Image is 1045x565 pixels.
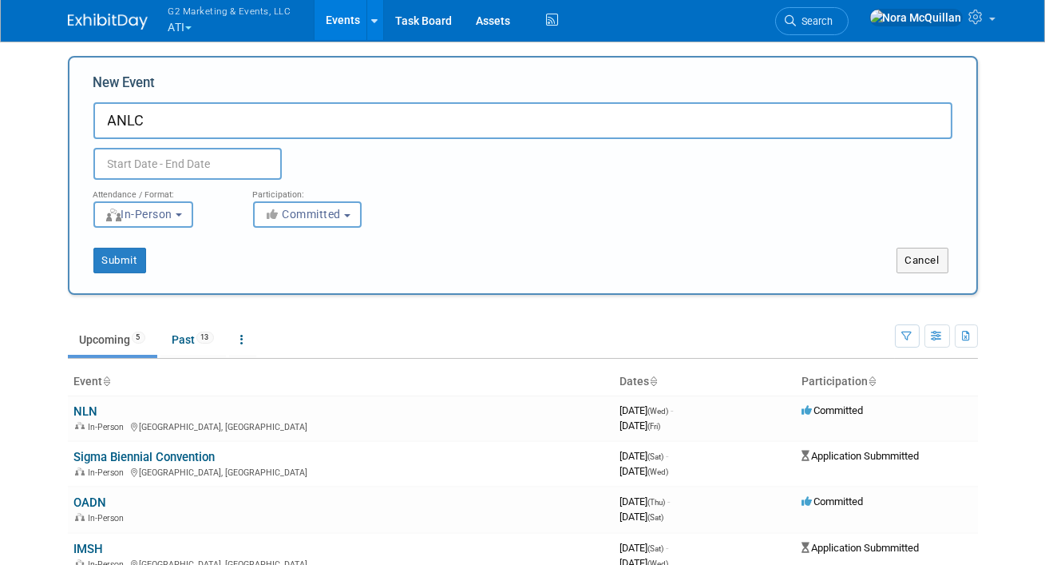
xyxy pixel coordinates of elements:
[648,544,664,553] span: (Sat)
[802,450,920,462] span: Application Submmitted
[75,468,85,475] img: In-Person Event
[620,404,674,416] span: [DATE]
[620,420,661,432] span: [DATE]
[648,513,664,522] span: (Sat)
[620,450,669,462] span: [DATE]
[93,201,193,228] button: In-Person
[667,450,669,462] span: -
[620,465,669,477] span: [DATE]
[103,375,111,388] a: Sort by Event Name
[253,201,362,228] button: Committed
[648,498,666,507] span: (Thu)
[648,468,669,476] span: (Wed)
[93,180,229,201] div: Attendance / Format:
[68,324,157,355] a: Upcoming5
[802,495,864,507] span: Committed
[93,248,146,273] button: Submit
[648,407,669,416] span: (Wed)
[74,420,608,432] div: [GEOGRAPHIC_DATA], [GEOGRAPHIC_DATA]
[668,495,671,507] span: -
[667,542,669,554] span: -
[75,422,85,430] img: In-Person Event
[802,404,864,416] span: Committed
[74,465,608,478] div: [GEOGRAPHIC_DATA], [GEOGRAPHIC_DATA]
[89,468,129,478] span: In-Person
[648,422,661,431] span: (Fri)
[75,513,85,521] img: In-Person Event
[74,495,107,510] a: OADN
[648,452,664,461] span: (Sat)
[74,542,104,556] a: IMSH
[68,14,148,30] img: ExhibitDay
[264,208,342,221] span: Committed
[74,404,98,419] a: NLN
[802,542,920,554] span: Application Submmitted
[620,495,671,507] span: [DATE]
[620,542,669,554] span: [DATE]
[869,375,877,388] a: Sort by Participation Type
[160,324,226,355] a: Past13
[93,148,282,180] input: Start Date - End Date
[168,2,291,19] span: G2 Marketing & Events, LLC
[89,422,129,432] span: In-Person
[650,375,658,388] a: Sort by Start Date
[671,404,674,416] span: -
[614,368,796,396] th: Dates
[68,368,614,396] th: Event
[897,248,948,273] button: Cancel
[620,511,664,523] span: [DATE]
[797,15,833,27] span: Search
[93,74,156,98] label: New Event
[105,208,173,221] span: In-Person
[253,180,389,201] div: Participation:
[775,7,849,35] a: Search
[93,102,952,139] input: Name of Trade Show / Conference
[132,332,145,344] span: 5
[89,513,129,523] span: In-Person
[74,450,216,464] a: Sigma Biennial Convention
[196,332,214,344] span: 13
[869,9,963,26] img: Nora McQuillan
[796,368,978,396] th: Participation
